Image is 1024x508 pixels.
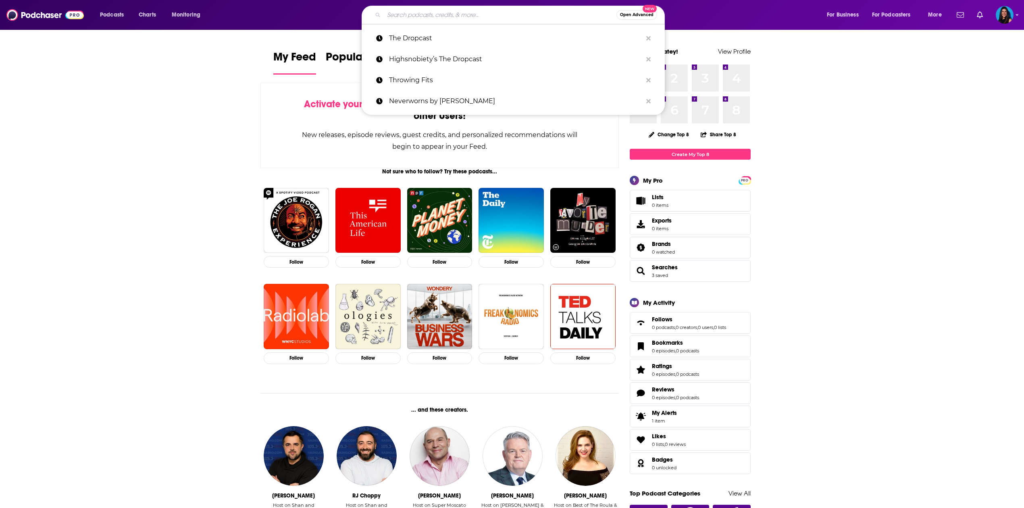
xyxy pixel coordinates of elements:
a: TED Talks Daily [550,284,616,349]
span: , [675,325,676,330]
button: open menu [821,8,869,21]
button: Show profile menu [996,6,1014,24]
img: User Profile [996,6,1014,24]
a: Lists [630,190,751,212]
a: My Feed [273,50,316,75]
button: open menu [166,8,211,21]
span: Exports [652,217,672,224]
a: Reviews [652,386,699,393]
button: Follow [407,256,472,268]
span: Podcasts [100,9,124,21]
div: My Pro [643,177,663,184]
span: Charts [139,9,156,21]
a: 0 episodes [652,371,675,377]
button: Follow [407,352,472,364]
img: My Favorite Murder with Karen Kilgariff and Georgia Hardstark [550,188,616,253]
span: Brands [630,237,751,258]
button: Follow [479,352,544,364]
img: Jeff Blair [483,426,542,486]
button: Follow [264,352,329,364]
a: Shan Shariff [264,426,323,486]
a: 0 lists [714,325,726,330]
a: Highsnobiety’s The Dropcast [362,49,665,70]
span: 0 items [652,202,668,208]
a: Badges [633,458,649,469]
a: Popular Feed [326,50,394,75]
span: Follows [652,316,672,323]
a: Ratings [652,362,699,370]
p: Highsnobiety’s The Dropcast [389,49,642,70]
div: Vincent Moscato [418,492,461,499]
span: Reviews [630,382,751,404]
a: Likes [633,434,649,446]
span: Badges [630,452,751,474]
div: Jeff Blair [491,492,534,499]
a: Neverworns by [PERSON_NAME] [362,91,665,112]
span: Bookmarks [630,335,751,357]
p: Throwing Fits [389,70,642,91]
a: 0 creators [676,325,697,330]
img: RJ Choppy [337,426,396,486]
a: Likes [652,433,686,440]
a: Follows [633,317,649,329]
a: 0 episodes [652,348,675,354]
span: Badges [652,456,673,463]
span: Searches [630,260,751,282]
a: 3 saved [652,273,668,278]
img: This American Life [335,188,401,253]
span: My Alerts [633,411,649,422]
div: RJ Choppy [352,492,381,499]
span: PRO [740,177,749,183]
button: Follow [550,256,616,268]
span: Open Advanced [620,13,654,17]
span: Ratings [652,362,672,370]
p: Neverworns by Liana Satenstein [389,91,642,112]
span: , [697,325,698,330]
span: Lists [652,194,668,201]
span: Lists [633,195,649,206]
p: The Dropcast [389,28,642,49]
span: Monitoring [172,9,200,21]
button: Share Top 8 [700,127,737,142]
button: Follow [479,256,544,268]
a: 0 users [698,325,713,330]
a: Reviews [633,387,649,399]
span: Likes [630,429,751,451]
span: Exports [633,219,649,230]
a: 0 podcasts [652,325,675,330]
span: Popular Feed [326,50,394,69]
span: Reviews [652,386,674,393]
button: open menu [922,8,952,21]
span: Brands [652,240,671,248]
img: Roula Christie [556,426,615,486]
a: The Daily [479,188,544,253]
img: Podchaser - Follow, Share and Rate Podcasts [6,7,84,23]
a: Brands [633,242,649,253]
span: Follows [630,312,751,334]
a: Ologies with Alie Ward [335,284,401,349]
img: Business Wars [407,284,472,349]
a: Create My Top 8 [630,149,751,160]
a: Top Podcast Categories [630,489,700,497]
input: Search podcasts, credits, & more... [384,8,616,21]
div: ... and these creators. [260,406,619,413]
a: Show notifications dropdown [953,8,967,22]
span: Lists [652,194,664,201]
a: Exports [630,213,751,235]
a: My Alerts [630,406,751,427]
img: Radiolab [264,284,329,349]
span: Logged in as kateyquinn [996,6,1014,24]
a: Badges [652,456,676,463]
span: Ratings [630,359,751,381]
a: Vincent Moscato [410,426,469,486]
a: Bookmarks [652,339,699,346]
span: 0 items [652,226,672,231]
span: , [675,348,676,354]
a: Searches [652,264,678,271]
span: For Business [827,9,859,21]
span: More [928,9,942,21]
